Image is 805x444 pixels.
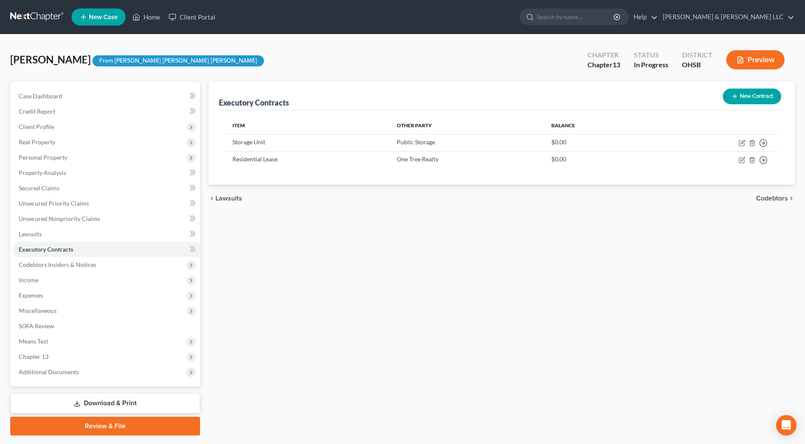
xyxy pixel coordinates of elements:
[613,60,620,69] span: 13
[682,60,713,70] div: OHSB
[723,89,781,104] button: New Contract
[12,196,200,211] a: Unsecured Priority Claims
[544,151,649,168] td: $0.00
[12,89,200,104] a: Case Dashboard
[19,230,42,238] span: Lawsuits
[19,200,89,207] span: Unsecured Priority Claims
[10,393,200,413] a: Download & Print
[12,318,200,334] a: SOFA Review
[89,14,117,20] span: New Case
[19,123,54,130] span: Client Profile
[12,242,200,257] a: Executory Contracts
[12,211,200,226] a: Unsecured Nonpriority Claims
[682,50,713,60] div: District
[634,50,668,60] div: Status
[756,195,788,202] span: Codebtors
[19,261,96,268] span: Codebtors Insiders & Notices
[19,322,54,329] span: SOFA Review
[10,53,91,66] span: [PERSON_NAME]
[128,9,164,25] a: Home
[92,55,264,67] div: From [PERSON_NAME] [PERSON_NAME] [PERSON_NAME]
[19,108,55,115] span: Credit Report
[659,9,794,25] a: [PERSON_NAME] & [PERSON_NAME] LLC
[226,117,390,134] th: Item
[12,180,200,196] a: Secured Claims
[10,417,200,435] a: Review & File
[19,353,49,360] span: Chapter 13
[587,50,620,60] div: Chapter
[219,97,289,108] div: Executory Contracts
[209,195,242,202] button: chevron_left Lawsuits
[756,195,795,202] button: Codebtors chevron_right
[215,195,242,202] span: Lawsuits
[19,154,67,161] span: Personal Property
[19,138,55,146] span: Real Property
[390,117,544,134] th: Other Party
[19,184,60,192] span: Secured Claims
[19,246,73,253] span: Executory Contracts
[390,134,544,151] td: Public Storage
[544,117,649,134] th: Balance
[537,9,615,25] input: Search by name...
[634,60,668,70] div: In Progress
[788,195,795,202] i: chevron_right
[19,368,79,375] span: Additional Documents
[12,226,200,242] a: Lawsuits
[226,151,390,168] td: Residential Lease
[12,104,200,119] a: Credit Report
[19,92,62,100] span: Case Dashboard
[587,60,620,70] div: Chapter
[629,9,658,25] a: Help
[390,151,544,168] td: One Tree Realty
[19,292,43,299] span: Expenses
[726,50,785,69] button: Preview
[209,195,215,202] i: chevron_left
[19,169,66,176] span: Property Analysis
[544,134,649,151] td: $0.00
[12,165,200,180] a: Property Analysis
[164,9,220,25] a: Client Portal
[776,415,796,435] div: Open Intercom Messenger
[19,276,38,284] span: Income
[19,307,57,314] span: Miscellaneous
[19,338,48,345] span: Means Test
[226,134,390,151] td: Storage Unit
[19,215,100,222] span: Unsecured Nonpriority Claims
